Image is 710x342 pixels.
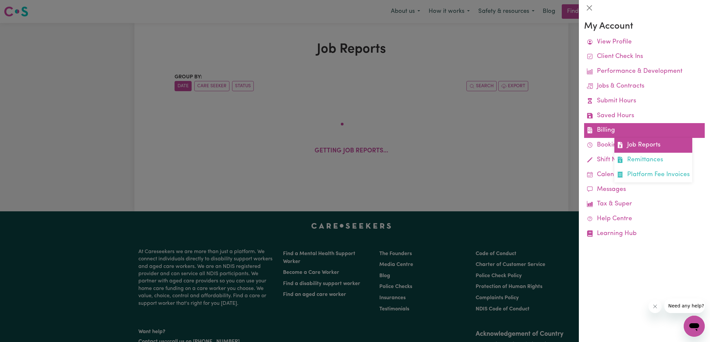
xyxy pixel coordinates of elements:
[584,123,705,138] a: BillingJob ReportsRemittancesPlatform Fee Invoices
[584,21,705,32] h3: My Account
[584,64,705,79] a: Performance & Development
[684,316,705,337] iframe: Button to launch messaging window
[584,182,705,197] a: Messages
[614,168,692,182] a: Platform Fee Invoices
[584,153,705,168] a: Shift Notes
[584,109,705,123] a: Saved Hours
[584,49,705,64] a: Client Check Ins
[584,3,595,13] button: Close
[584,226,705,241] a: Learning Hub
[614,138,692,153] a: Job Reports
[584,197,705,212] a: Tax & Super
[614,153,692,168] a: Remittances
[584,79,705,94] a: Jobs & Contracts
[584,138,705,153] a: Bookings
[584,94,705,109] a: Submit Hours
[664,299,705,313] iframe: Message from company
[584,168,705,182] a: Calendar
[584,35,705,50] a: View Profile
[649,300,662,313] iframe: Close message
[584,212,705,226] a: Help Centre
